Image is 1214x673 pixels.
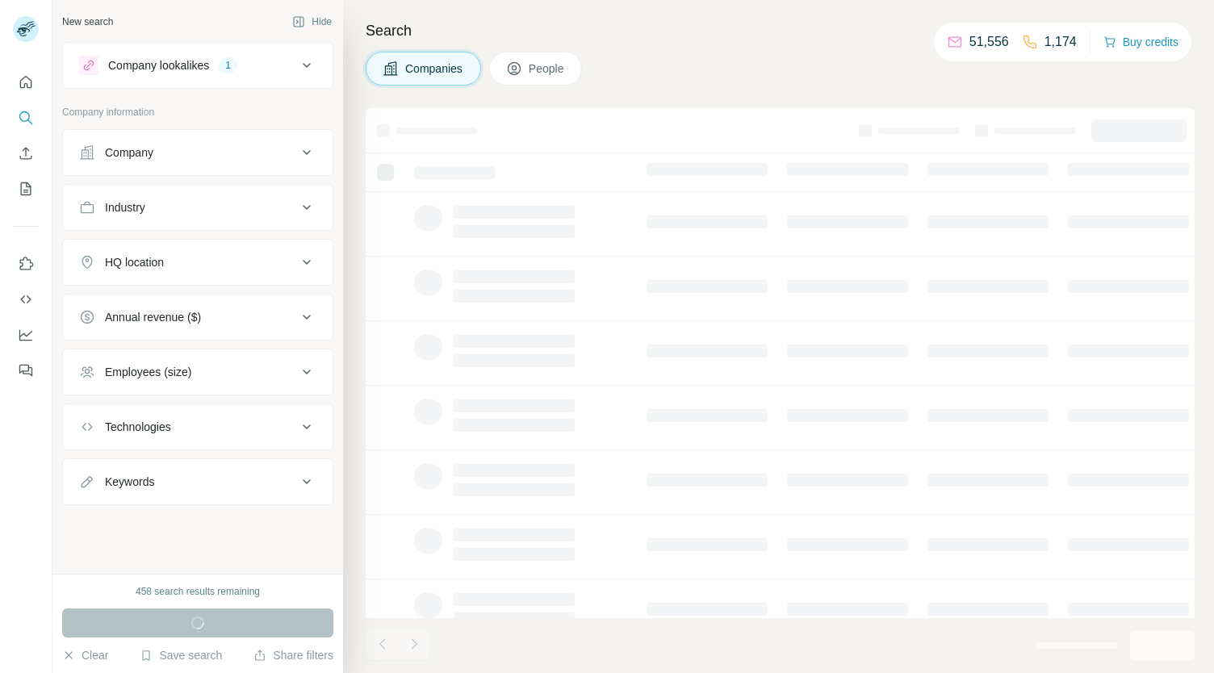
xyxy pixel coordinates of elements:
p: 1,174 [1044,32,1077,52]
div: HQ location [105,254,164,270]
button: Search [13,103,39,132]
button: Company lookalikes1 [63,46,333,85]
div: New search [62,15,113,29]
button: Use Surfe on LinkedIn [13,249,39,278]
button: Keywords [63,462,333,501]
button: Dashboard [13,320,39,349]
button: Share filters [253,647,333,663]
div: Industry [105,199,145,215]
div: Company lookalikes [108,57,209,73]
button: Hide [281,10,343,34]
h4: Search [366,19,1195,42]
div: Annual revenue ($) [105,309,201,325]
button: Technologies [63,408,333,446]
button: Save search [140,647,222,663]
div: 1 [219,58,237,73]
button: HQ location [63,243,333,282]
div: 458 search results remaining [136,584,260,599]
div: Employees (size) [105,364,191,380]
button: Use Surfe API [13,285,39,314]
button: Quick start [13,68,39,97]
button: Annual revenue ($) [63,298,333,336]
div: Technologies [105,419,171,435]
button: Company [63,133,333,172]
span: People [529,61,566,77]
p: Company information [62,105,333,119]
div: Keywords [105,474,154,490]
button: My lists [13,174,39,203]
button: Employees (size) [63,353,333,391]
button: Feedback [13,356,39,385]
button: Industry [63,188,333,227]
p: 51,556 [969,32,1009,52]
div: Company [105,144,153,161]
button: Enrich CSV [13,139,39,168]
button: Clear [62,647,108,663]
span: Companies [405,61,464,77]
button: Buy credits [1103,31,1178,53]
